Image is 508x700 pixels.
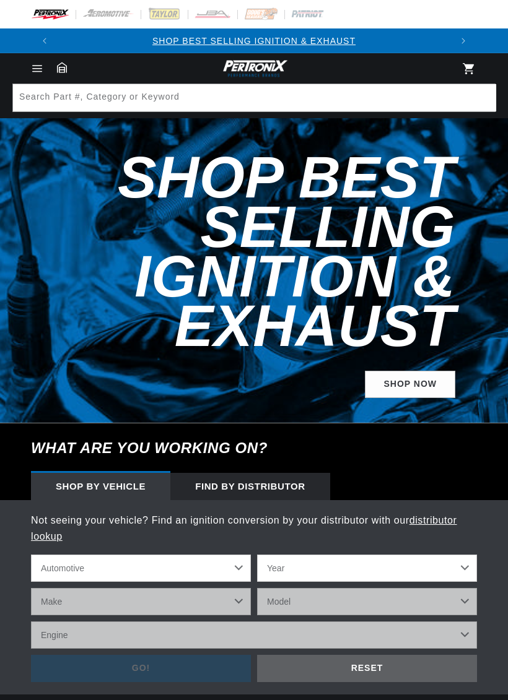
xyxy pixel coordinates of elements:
select: Year [257,555,477,582]
div: Find by Distributor [170,473,330,500]
select: Ride Type [31,555,251,582]
a: SHOP NOW [365,371,455,399]
img: Pertronix [220,58,288,79]
div: RESET [257,655,477,683]
input: Search Part #, Category or Keyword [13,84,496,111]
p: Not seeing your vehicle? Find an ignition conversion by your distributor with our [31,512,477,544]
summary: Menu [24,62,51,76]
div: Announcement [57,34,451,48]
a: SHOP BEST SELLING IGNITION & EXHAUST [152,36,356,46]
button: Translation missing: en.sections.announcements.previous_announcement [32,28,57,53]
select: Model [257,588,477,615]
button: Translation missing: en.sections.announcements.next_announcement [451,28,476,53]
select: Make [31,588,251,615]
a: Garage: 0 item(s) [57,62,67,73]
div: Shop by vehicle [31,473,170,500]
button: Search Part #, Category or Keyword [468,84,495,111]
div: 1 of 2 [57,34,451,48]
select: Engine [31,621,477,649]
a: distributor lookup [31,515,457,542]
h2: Shop Best Selling Ignition & Exhaust [31,153,455,351]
